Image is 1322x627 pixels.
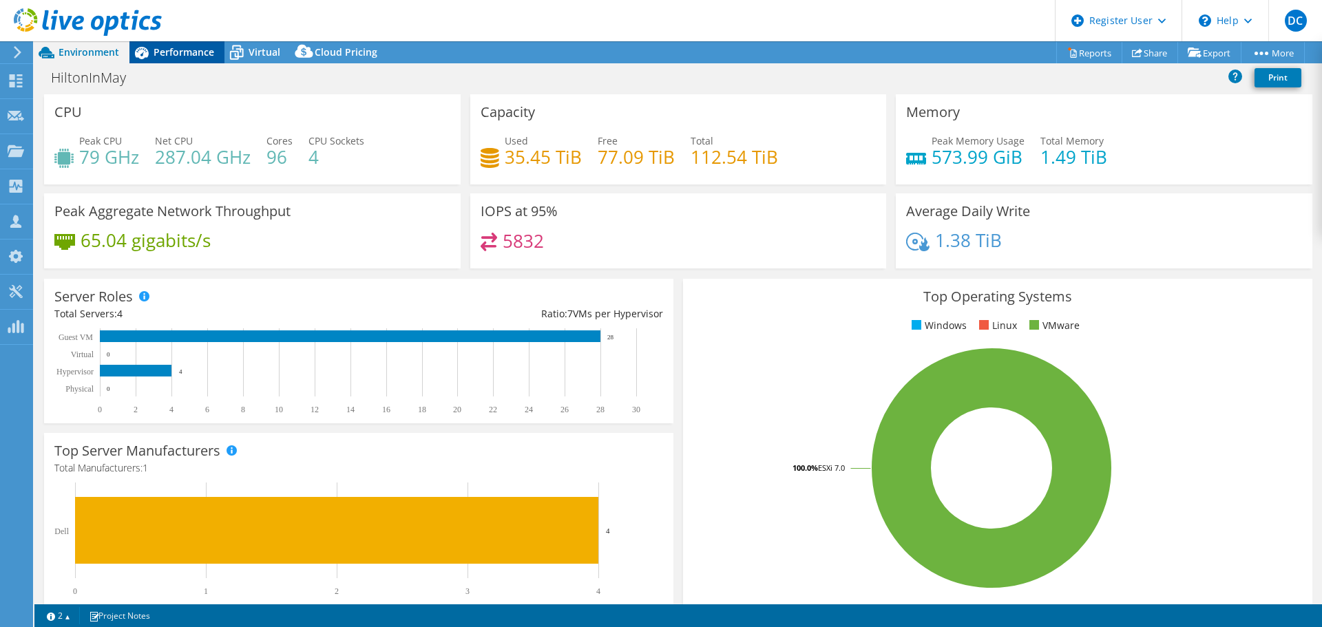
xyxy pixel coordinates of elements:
[525,405,533,414] text: 24
[37,607,80,624] a: 2
[275,405,283,414] text: 10
[59,45,119,59] span: Environment
[54,443,220,458] h3: Top Server Manufacturers
[65,384,94,394] text: Physical
[54,460,663,476] h4: Total Manufacturers:
[932,149,1025,164] h4: 573.99 GiB
[1177,42,1241,63] a: Export
[1122,42,1178,63] a: Share
[249,45,280,59] span: Virtual
[98,405,102,414] text: 0
[241,405,245,414] text: 8
[1199,14,1211,27] svg: \n
[73,586,77,596] text: 0
[1241,42,1305,63] a: More
[179,368,182,375] text: 4
[346,405,355,414] text: 14
[81,233,211,248] h4: 65.04 gigabits/s
[935,233,1002,248] h4: 1.38 TiB
[1040,149,1107,164] h4: 1.49 TiB
[382,405,390,414] text: 16
[266,149,293,164] h4: 96
[607,334,614,341] text: 28
[1285,10,1307,32] span: DC
[1026,318,1080,333] li: VMware
[481,204,558,219] h3: IOPS at 95%
[155,149,251,164] h4: 287.04 GHz
[1056,42,1122,63] a: Reports
[54,306,359,321] div: Total Servers:
[793,463,818,473] tspan: 100.0%
[56,367,94,376] text: Hypervisor
[481,105,535,120] h3: Capacity
[596,405,605,414] text: 28
[418,405,426,414] text: 18
[908,318,967,333] li: Windows
[134,405,138,414] text: 2
[54,105,82,120] h3: CPU
[906,105,960,120] h3: Memory
[453,405,461,414] text: 20
[315,45,377,59] span: Cloud Pricing
[503,233,544,248] h4: 5832
[596,586,600,596] text: 4
[505,134,528,147] span: Used
[598,134,618,147] span: Free
[1255,68,1301,87] a: Print
[359,306,663,321] div: Ratio: VMs per Hypervisor
[79,149,139,164] h4: 79 GHz
[204,586,208,596] text: 1
[1040,134,1104,147] span: Total Memory
[154,45,214,59] span: Performance
[54,527,69,536] text: Dell
[335,586,339,596] text: 2
[818,463,845,473] tspan: ESXi 7.0
[311,405,319,414] text: 12
[906,204,1030,219] h3: Average Daily Write
[691,134,713,147] span: Total
[606,527,610,535] text: 4
[59,332,93,342] text: Guest VM
[107,385,110,392] text: 0
[107,351,110,358] text: 0
[598,149,675,164] h4: 77.09 TiB
[45,70,147,85] h1: HiltonInMay
[308,149,364,164] h4: 4
[505,149,582,164] h4: 35.45 TiB
[79,607,160,624] a: Project Notes
[71,350,94,359] text: Virtual
[54,204,291,219] h3: Peak Aggregate Network Throughput
[567,307,573,320] span: 7
[169,405,174,414] text: 4
[205,405,209,414] text: 6
[693,289,1302,304] h3: Top Operating Systems
[79,134,122,147] span: Peak CPU
[465,586,470,596] text: 3
[489,405,497,414] text: 22
[155,134,193,147] span: Net CPU
[976,318,1017,333] li: Linux
[308,134,364,147] span: CPU Sockets
[117,307,123,320] span: 4
[54,289,133,304] h3: Server Roles
[632,405,640,414] text: 30
[143,461,148,474] span: 1
[266,134,293,147] span: Cores
[691,149,778,164] h4: 112.54 TiB
[932,134,1025,147] span: Peak Memory Usage
[560,405,569,414] text: 26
